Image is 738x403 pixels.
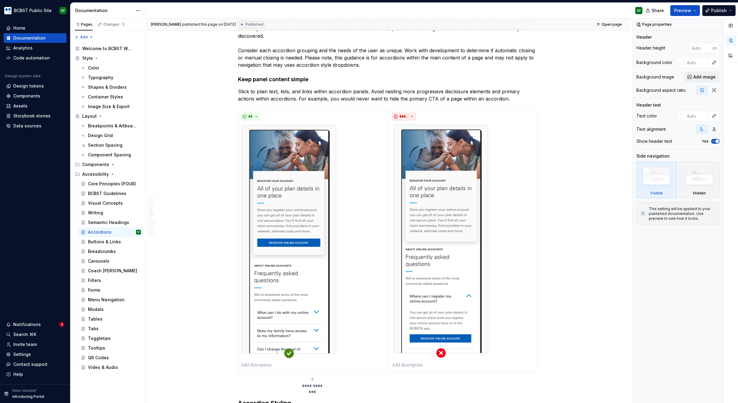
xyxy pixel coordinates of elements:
[78,353,143,363] a: QR Codes
[241,123,338,359] img: ab05f173-182d-44bb-8391-c6280679baef.png
[13,371,23,377] div: Help
[13,361,47,367] div: Contact support
[13,113,50,119] div: Storybook stories
[88,326,99,332] div: Tabs
[151,22,181,27] span: [PERSON_NAME]
[13,93,40,99] div: Components
[73,33,95,41] button: Add
[88,200,123,206] div: Visual Concepts
[78,150,143,160] a: Component Spacing
[4,91,67,101] a: Components
[88,104,130,110] div: Image Size & Export
[238,3,538,69] p: Commonly, you can only open one accordion at a time. When users click to another accordion row, t...
[88,277,101,283] div: Filters
[4,111,67,121] a: Storybook stories
[78,305,143,314] a: Modals
[78,276,143,285] a: Filters
[12,394,44,399] p: Introducing Portal
[82,113,97,119] div: Layout
[13,83,44,89] div: Design tokens
[711,8,727,14] span: Publish
[4,43,67,53] a: Analytics
[78,208,143,218] a: Writing
[78,247,143,256] a: Breadcrumbs
[78,295,143,305] a: Menu Navigation
[636,153,670,159] div: Side navigation
[78,179,143,189] a: Core Principles (POUR)
[88,219,129,225] div: Semantic Headings
[674,8,691,14] span: Preview
[636,59,672,66] div: Background color
[78,266,143,276] a: Coach [PERSON_NAME]
[88,65,99,71] div: Color
[693,74,716,80] span: Add image
[652,8,664,14] span: Share
[82,162,109,168] div: Components
[78,73,143,82] a: Typography
[78,121,143,131] a: Breakpoints & Artboards
[88,229,112,235] div: Accordions
[182,22,236,27] div: published this page on [DATE]
[5,74,41,78] div: Design system data
[78,334,143,343] a: Toggletips
[103,22,125,27] div: Changes
[602,22,622,27] span: Open page
[78,218,143,227] a: Semantic Headings
[88,152,131,158] div: Component Spacing
[88,287,100,293] div: Forms
[88,335,111,341] div: Toggletips
[73,44,143,53] a: Welcome to BCBST Web
[78,324,143,334] a: Tabs
[1,4,69,17] button: BCBST Public SiteKF
[78,92,143,102] a: Container Styles
[88,316,102,322] div: Tables
[78,227,143,237] a: AccordionsKF
[636,138,672,144] div: Show header text
[13,35,46,41] div: Documentation
[4,101,67,111] a: Assets
[4,23,67,33] a: Home
[88,268,137,274] div: Coach [PERSON_NAME]
[679,162,720,198] div: Hidden
[4,81,67,91] a: Design tokens
[88,297,125,303] div: Menu Navigation
[82,171,109,177] div: Accessibility
[4,33,67,43] a: Documentation
[78,140,143,150] a: Section Spacing
[88,123,138,129] div: Breakpoints & Artboards
[689,43,713,53] input: Auto
[670,5,700,16] button: Preview
[13,103,28,109] div: Assets
[88,355,109,361] div: QR Codes
[4,121,67,131] a: Data sources
[78,256,143,266] a: Carousels
[392,123,489,359] img: b2bb7cab-df54-431a-995d-a04c42f2bf66.png
[61,8,65,13] div: KF
[594,20,625,29] a: Open page
[13,45,33,51] div: Analytics
[636,87,686,93] div: Background aspect ratio
[80,35,88,40] span: Add
[4,360,67,369] button: Contact support
[643,5,668,16] button: Share
[4,340,67,349] a: Invite team
[88,94,123,100] div: Container Styles
[14,8,52,14] div: BCBST Public Site
[137,229,140,235] div: KF
[78,285,143,295] a: Forms
[650,191,663,196] div: Visible
[78,131,143,140] a: Design Grid
[78,198,143,208] a: Visual Concepts
[73,160,143,169] div: Components
[88,258,109,264] div: Carousels
[693,191,706,196] div: Hidden
[13,341,37,347] div: Invite team
[637,8,641,13] div: KF
[75,8,132,14] div: Documentation
[88,142,122,148] div: Section Spacing
[702,5,736,16] button: Publish
[713,46,717,50] p: px
[636,126,666,132] div: Text alignment
[59,322,64,327] span: 1
[12,388,36,393] p: New release!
